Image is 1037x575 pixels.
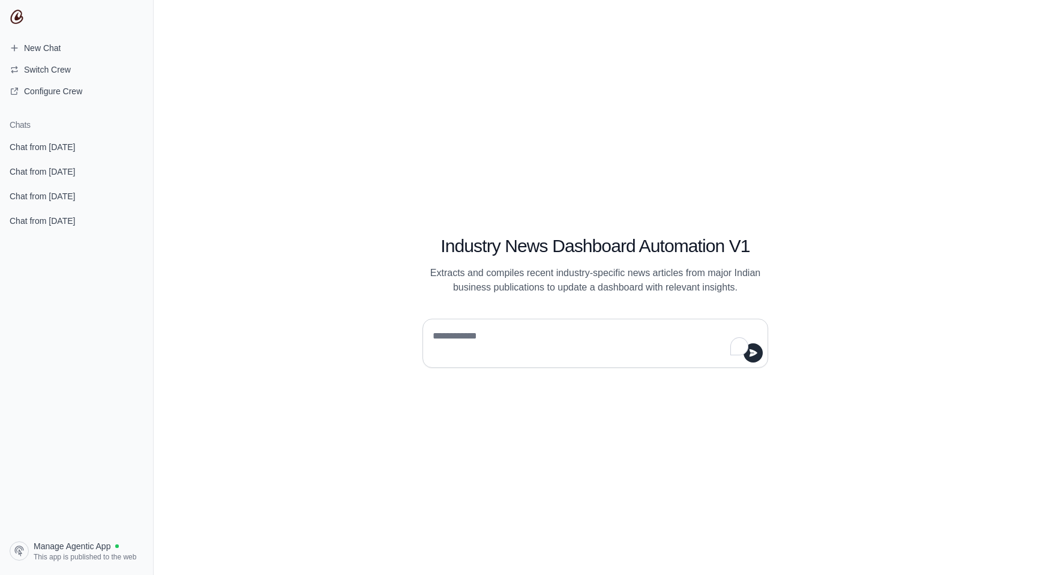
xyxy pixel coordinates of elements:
a: Manage Agentic App This app is published to the web [5,537,148,565]
img: CrewAI Logo [10,10,24,24]
span: Configure Crew [24,85,82,97]
span: Manage Agentic App [34,540,110,552]
h1: Industry News Dashboard Automation V1 [422,235,768,257]
span: Chat from [DATE] [10,166,75,178]
a: Chat from [DATE] [5,136,148,158]
button: Switch Crew [5,60,148,79]
span: New Chat [24,42,61,54]
a: New Chat [5,38,148,58]
a: Chat from [DATE] [5,160,148,182]
a: Configure Crew [5,82,148,101]
span: This app is published to the web [34,552,136,562]
span: Chat from [DATE] [10,141,75,153]
p: Extracts and compiles recent industry-specific news articles from major Indian business publicati... [422,266,768,295]
span: Chat from [DATE] [10,190,75,202]
span: Switch Crew [24,64,71,76]
a: Chat from [DATE] [5,185,148,207]
textarea: To enrich screen reader interactions, please activate Accessibility in Grammarly extension settings [430,327,753,360]
span: Chat from [DATE] [10,215,75,227]
a: Chat from [DATE] [5,209,148,232]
